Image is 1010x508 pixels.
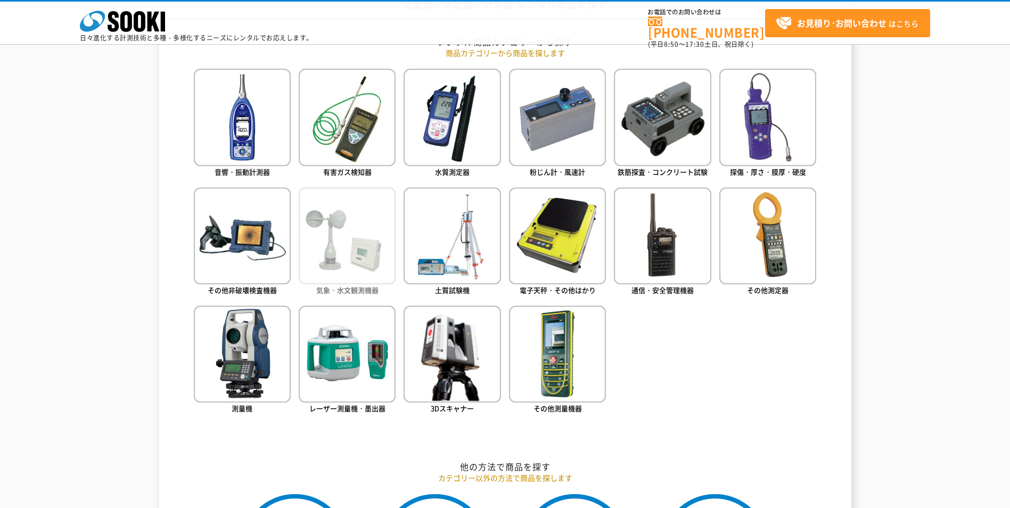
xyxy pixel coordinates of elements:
[747,285,789,295] span: その他測定器
[435,285,470,295] span: 土質試験機
[509,69,606,166] img: 粉じん計・風速計
[299,306,396,403] img: レーザー測量機・墨出器
[232,403,252,413] span: 測量機
[685,39,704,49] span: 17:30
[299,69,396,179] a: 有害ガス検知器
[404,69,500,179] a: 水質測定器
[435,167,470,177] span: 水質測定器
[194,69,291,179] a: 音響・振動計測器
[730,167,806,177] span: 探傷・厚さ・膜厚・硬度
[533,403,582,413] span: その他測量機器
[194,461,817,472] h2: 他の方法で商品を探す
[194,69,291,166] img: 音響・振動計測器
[648,17,765,38] a: [PHONE_NUMBER]
[316,285,379,295] span: 気象・水文観測機器
[797,17,886,29] strong: お見積り･お問い合わせ
[323,167,372,177] span: 有害ガス検知器
[299,306,396,416] a: レーザー測量機・墨出器
[520,285,596,295] span: 電子天秤・その他はかり
[215,167,270,177] span: 音響・振動計測器
[194,306,291,416] a: 測量機
[299,187,396,284] img: 気象・水文観測機器
[614,69,711,179] a: 鉄筋探査・コンクリート試験
[509,306,606,403] img: その他測量機器
[194,472,817,484] p: カテゴリー以外の方法で商品を探します
[765,9,930,37] a: お見積り･お問い合わせはこちら
[194,187,291,298] a: その他非破壊検査機器
[404,69,500,166] img: 水質測定器
[719,69,816,166] img: 探傷・厚さ・膜厚・硬度
[631,285,694,295] span: 通信・安全管理機器
[614,69,711,166] img: 鉄筋探査・コンクリート試験
[719,69,816,179] a: 探傷・厚さ・膜厚・硬度
[509,187,606,298] a: 電子天秤・その他はかり
[719,187,816,298] a: その他測定器
[404,187,500,298] a: 土質試験機
[309,403,385,413] span: レーザー測量機・墨出器
[80,35,313,41] p: 日々進化する計測技術と多種・多様化するニーズにレンタルでお応えします。
[509,187,606,284] img: 電子天秤・その他はかり
[614,187,711,284] img: 通信・安全管理機器
[299,69,396,166] img: 有害ガス検知器
[614,187,711,298] a: 通信・安全管理機器
[776,15,918,31] span: はこちら
[664,39,679,49] span: 8:50
[530,167,585,177] span: 粉じん計・風速計
[194,306,291,403] img: 測量機
[404,187,500,284] img: 土質試験機
[618,167,708,177] span: 鉄筋探査・コンクリート試験
[509,69,606,179] a: 粉じん計・風速計
[194,47,817,59] p: 商品カテゴリーから商品を探します
[299,187,396,298] a: 気象・水文観測機器
[404,306,500,403] img: 3Dスキャナー
[404,306,500,416] a: 3Dスキャナー
[431,403,474,413] span: 3Dスキャナー
[719,187,816,284] img: その他測定器
[648,9,765,15] span: お電話でのお問い合わせは
[208,285,277,295] span: その他非破壊検査機器
[194,187,291,284] img: その他非破壊検査機器
[648,39,753,49] span: (平日 ～ 土日、祝日除く)
[509,306,606,416] a: その他測量機器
